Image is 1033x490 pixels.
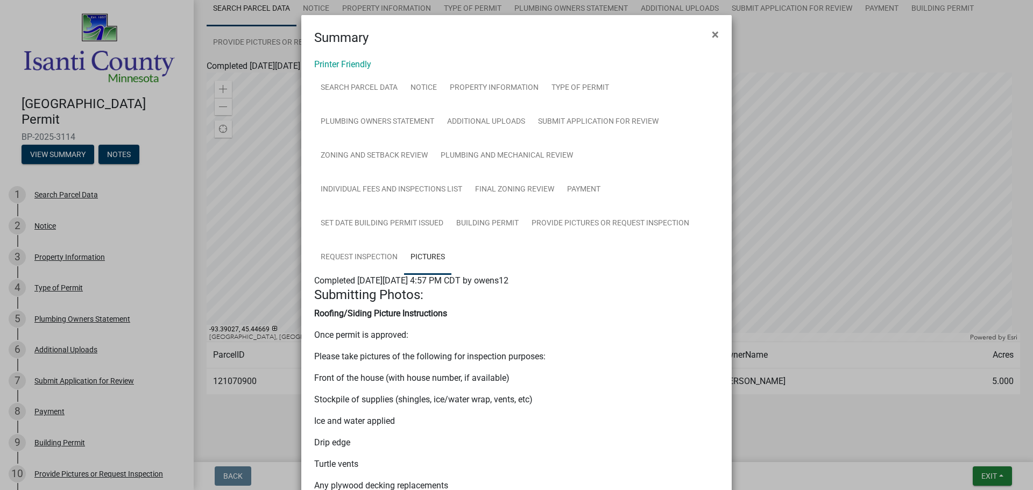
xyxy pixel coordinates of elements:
[434,139,579,173] a: Plumbing and Mechanical Review
[314,240,404,275] a: Request Inspection
[404,240,451,275] a: Pictures
[561,173,607,207] a: Payment
[314,139,434,173] a: Zoning and Setback review
[441,105,532,139] a: Additional Uploads
[314,372,719,385] p: Front of the house (with house number, if available)
[314,275,508,286] span: Completed [DATE][DATE] 4:57 PM CDT by owens12
[314,329,719,342] p: Once permit is approved:
[314,287,719,303] h4: Submitting Photos:
[314,59,371,69] a: Printer Friendly
[545,71,615,105] a: Type of Permit
[314,308,447,318] strong: Roofing/Siding Picture Instructions
[314,28,369,47] h4: Summary
[469,173,561,207] a: Final Zoning Review
[443,71,545,105] a: Property Information
[314,173,469,207] a: Individual Fees and Inspections list
[532,105,665,139] a: Submit Application for Review
[314,415,719,428] p: Ice and water applied
[314,436,719,449] p: Drip edge
[314,71,404,105] a: Search Parcel Data
[525,207,696,241] a: Provide Pictures or Request Inspection
[703,19,727,49] button: Close
[404,71,443,105] a: Notice
[314,350,719,363] p: Please take pictures of the following for inspection purposes:
[314,105,441,139] a: Plumbing Owners Statement
[450,207,525,241] a: Building Permit
[314,458,719,471] p: Turtle vents
[712,27,719,42] span: ×
[314,207,450,241] a: Set Date Building Permit Issued
[314,393,719,406] p: Stockpile of supplies (shingles, ice/water wrap, vents, etc)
